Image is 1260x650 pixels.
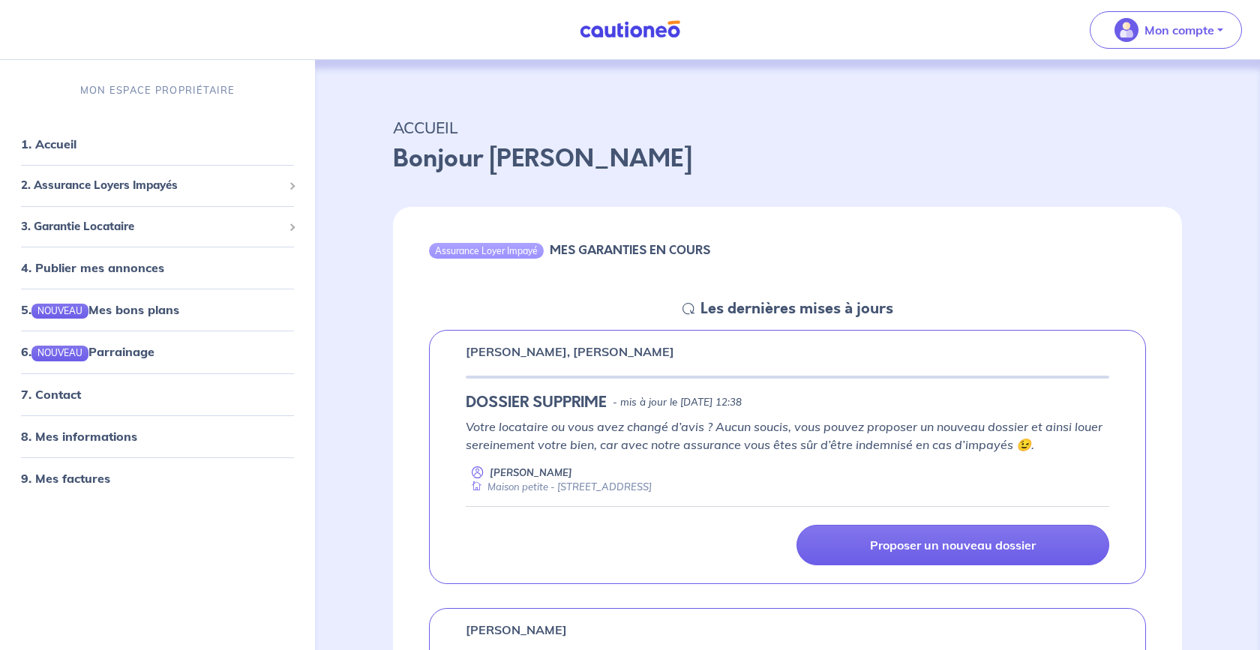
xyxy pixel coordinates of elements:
p: - mis à jour le [DATE] 12:38 [613,395,742,410]
div: 4. Publier mes annonces [6,253,309,283]
p: [PERSON_NAME] [490,466,572,480]
div: Assurance Loyer Impayé [429,243,544,258]
div: 7. Contact [6,379,309,409]
span: 3. Garantie Locataire [21,217,283,235]
a: 1. Accueil [21,136,76,151]
p: [PERSON_NAME], [PERSON_NAME] [466,343,674,361]
p: [PERSON_NAME] [466,621,567,639]
h5: DOSSIER SUPPRIME [466,394,607,412]
a: Proposer un nouveau dossier [796,525,1109,565]
a: 4. Publier mes annonces [21,260,164,275]
button: illu_account_valid_menu.svgMon compte [1090,11,1242,49]
div: Maison petite - [STREET_ADDRESS] [466,480,652,494]
div: 6.NOUVEAUParrainage [6,337,309,367]
a: 7. Contact [21,386,81,401]
a: 8. Mes informations [21,428,137,443]
div: state: ABANDONED, Context: NEW,MAYBE-CERTIFICATE,RELATIONSHIP,LESSOR-DOCUMENTS [466,394,1109,412]
p: Votre locataire ou vous avez changé d’avis ? Aucun soucis, vous pouvez proposer un nouveau dossie... [466,418,1109,454]
p: Proposer un nouveau dossier [870,538,1036,553]
h5: Les dernières mises à jours [700,300,893,318]
div: 9. Mes factures [6,463,309,493]
img: Cautioneo [574,20,686,39]
div: 1. Accueil [6,129,309,159]
img: illu_account_valid_menu.svg [1114,18,1138,42]
div: 8. Mes informations [6,421,309,451]
p: ACCUEIL [393,114,1182,141]
a: 6.NOUVEAUParrainage [21,344,154,359]
a: 9. Mes factures [21,470,110,485]
a: 5.NOUVEAUMes bons plans [21,302,179,317]
p: Bonjour [PERSON_NAME] [393,141,1182,177]
div: 3. Garantie Locataire [6,211,309,241]
span: 2. Assurance Loyers Impayés [21,177,283,194]
div: 2. Assurance Loyers Impayés [6,171,309,200]
h6: MES GARANTIES EN COURS [550,243,710,257]
p: MON ESPACE PROPRIÉTAIRE [80,83,235,97]
div: 5.NOUVEAUMes bons plans [6,295,309,325]
p: Mon compte [1144,21,1214,39]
